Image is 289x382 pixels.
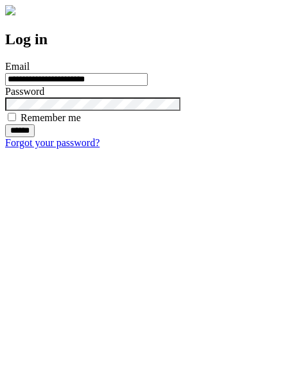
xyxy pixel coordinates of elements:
h2: Log in [5,31,284,48]
img: logo-4e3dc11c47720685a147b03b5a06dd966a58ff35d612b21f08c02c0306f2b779.png [5,5,15,15]
label: Password [5,86,44,97]
a: Forgot your password? [5,137,100,148]
label: Remember me [21,112,81,123]
label: Email [5,61,30,72]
